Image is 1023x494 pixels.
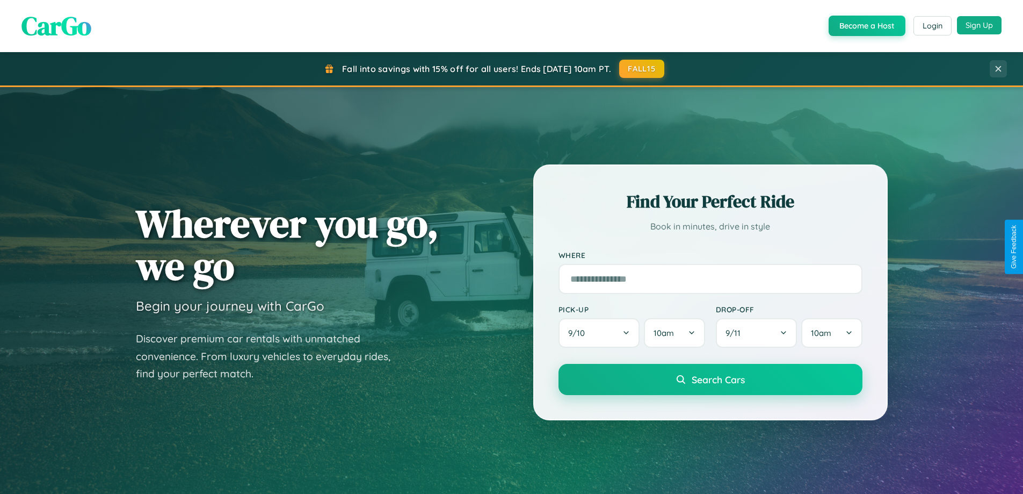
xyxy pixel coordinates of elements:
button: FALL15 [619,60,664,78]
span: CarGo [21,8,91,44]
p: Book in minutes, drive in style [558,219,862,234]
label: Where [558,250,862,260]
h1: Wherever you go, we go [136,202,439,287]
label: Pick-up [558,305,705,314]
button: 9/10 [558,318,640,348]
button: Login [913,16,952,35]
p: Discover premium car rentals with unmatched convenience. From luxury vehicles to everyday rides, ... [136,330,404,383]
button: 9/11 [716,318,797,348]
span: Search Cars [692,374,745,385]
span: 10am [811,328,831,338]
label: Drop-off [716,305,862,314]
button: Become a Host [829,16,905,36]
h3: Begin your journey with CarGo [136,298,324,314]
button: Search Cars [558,364,862,395]
button: 10am [801,318,862,348]
span: Fall into savings with 15% off for all users! Ends [DATE] 10am PT. [342,63,611,74]
h2: Find Your Perfect Ride [558,190,862,213]
div: Give Feedback [1010,225,1018,269]
button: 10am [644,318,705,348]
span: 9 / 11 [725,328,746,338]
button: Sign Up [957,16,1002,34]
span: 9 / 10 [568,328,590,338]
span: 10am [654,328,674,338]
